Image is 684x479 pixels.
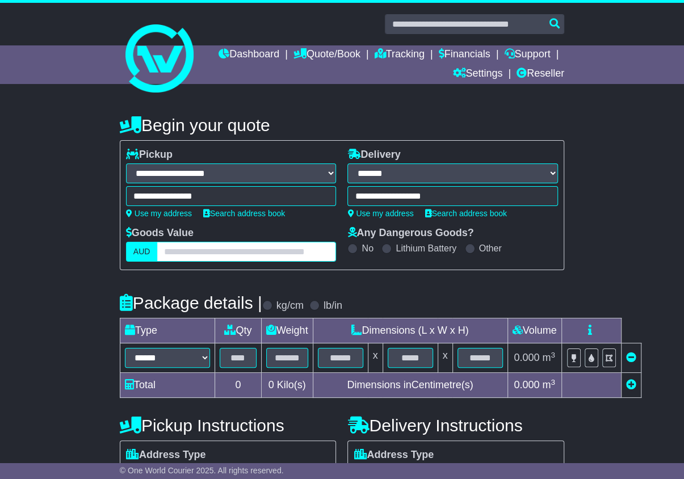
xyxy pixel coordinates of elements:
label: lb/in [324,300,342,312]
span: 0.000 [514,352,539,363]
td: Dimensions (L x W x H) [313,318,507,343]
label: Delivery [347,149,400,161]
a: Tracking [375,45,425,65]
span: 0.000 [514,379,539,390]
span: © One World Courier 2025. All rights reserved. [120,466,284,475]
h4: Pickup Instructions [120,416,337,435]
a: Search address book [425,209,507,218]
a: Search address book [203,209,285,218]
td: Qty [215,318,261,343]
a: Add new item [626,379,636,390]
span: 0 [268,379,274,390]
td: Weight [261,318,313,343]
h4: Package details | [120,293,262,312]
span: m [542,352,555,363]
sup: 3 [551,351,555,359]
td: Total [120,373,215,398]
label: Other [479,243,502,254]
label: Lithium Battery [396,243,456,254]
label: AUD [126,242,158,262]
h4: Delivery Instructions [347,416,564,435]
label: kg/cm [276,300,304,312]
label: Goods Value [126,227,194,239]
h4: Begin your quote [120,116,564,135]
td: Volume [507,318,561,343]
a: Use my address [347,209,413,218]
label: Address Type [126,449,206,461]
a: Use my address [126,209,192,218]
a: Support [504,45,550,65]
label: Pickup [126,149,173,161]
a: Quote/Book [293,45,360,65]
a: Settings [452,65,502,84]
span: m [542,379,555,390]
td: 0 [215,373,261,398]
td: Kilo(s) [261,373,313,398]
td: Dimensions in Centimetre(s) [313,373,507,398]
label: No [362,243,373,254]
a: Financials [439,45,490,65]
label: Any Dangerous Goods? [347,227,473,239]
td: Type [120,318,215,343]
a: Dashboard [219,45,279,65]
a: Remove this item [626,352,636,363]
label: Address Type [354,449,434,461]
a: Reseller [517,65,564,84]
td: x [438,343,452,373]
sup: 3 [551,378,555,386]
td: x [368,343,383,373]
